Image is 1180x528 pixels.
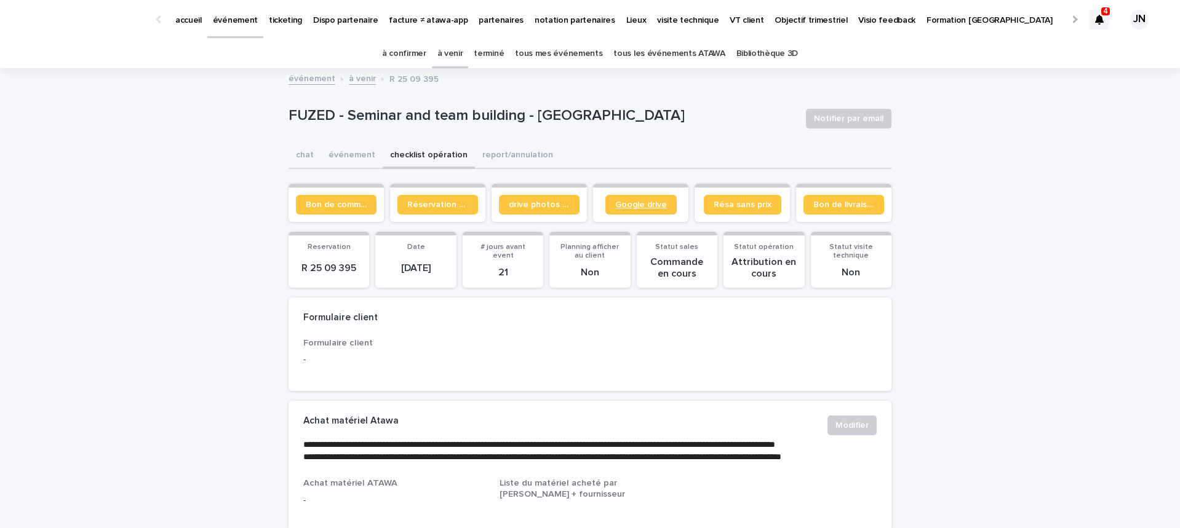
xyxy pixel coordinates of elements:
p: Non [818,267,884,278]
p: [DATE] [383,262,448,274]
a: tous les événements ATAWA [613,39,725,68]
a: Google drive [605,195,677,215]
a: Bon de livraison [803,195,884,215]
button: checklist opération [383,143,475,169]
span: drive photos coordinateur [509,200,570,209]
span: Statut sales [655,243,698,251]
span: Planning afficher au client [560,243,619,259]
span: # jours avant event [480,243,525,259]
button: Modifier [827,416,877,435]
span: Bon de commande [306,200,367,209]
p: 4 [1104,7,1108,15]
a: tous mes événements [515,39,602,68]
span: Formulaire client [303,339,373,347]
p: Attribution en cours [731,256,797,280]
h2: Achat matériel Atawa [303,416,399,427]
p: FUZED - Seminar and team building - [GEOGRAPHIC_DATA] [289,107,796,125]
p: Non [557,267,623,278]
a: à confirmer [382,39,426,68]
span: Notifier par email [814,112,883,125]
img: Ls34BcGeRexTGTNfXpUC [25,7,144,32]
span: Statut opération [734,243,794,251]
a: Résa sans prix [704,195,781,215]
span: Statut visite technique [829,243,873,259]
p: R 25 09 395 [296,262,362,274]
button: chat [289,143,321,169]
span: Réservation client [407,200,468,209]
button: report/annulation [475,143,560,169]
span: Liste du matériel acheté par [PERSON_NAME] + fournisseur [500,479,625,498]
h2: Formulaire client [303,312,378,323]
p: - [303,353,485,366]
a: événement [289,71,335,85]
p: R 25 09 395 [389,71,439,85]
span: Résa sans prix [714,200,771,209]
span: Google drive [615,200,667,209]
a: à venir [349,71,376,85]
a: Bibliothèque 3D [736,39,798,68]
button: événement [321,143,383,169]
a: drive photos coordinateur [499,195,580,215]
span: Bon de livraison [813,200,874,209]
div: JN [1130,10,1149,30]
p: - [303,494,485,507]
a: terminé [474,39,504,68]
a: à venir [437,39,463,68]
button: Notifier par email [806,109,891,128]
p: 21 [470,267,536,278]
a: Réservation client [397,195,478,215]
p: Commande en cours [644,256,710,280]
span: Achat matériel ATAWA [303,479,397,487]
span: Date [407,243,425,251]
a: Bon de commande [296,195,377,215]
span: Modifier [835,419,869,431]
span: Reservation [308,243,351,251]
div: 4 [1090,10,1109,30]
